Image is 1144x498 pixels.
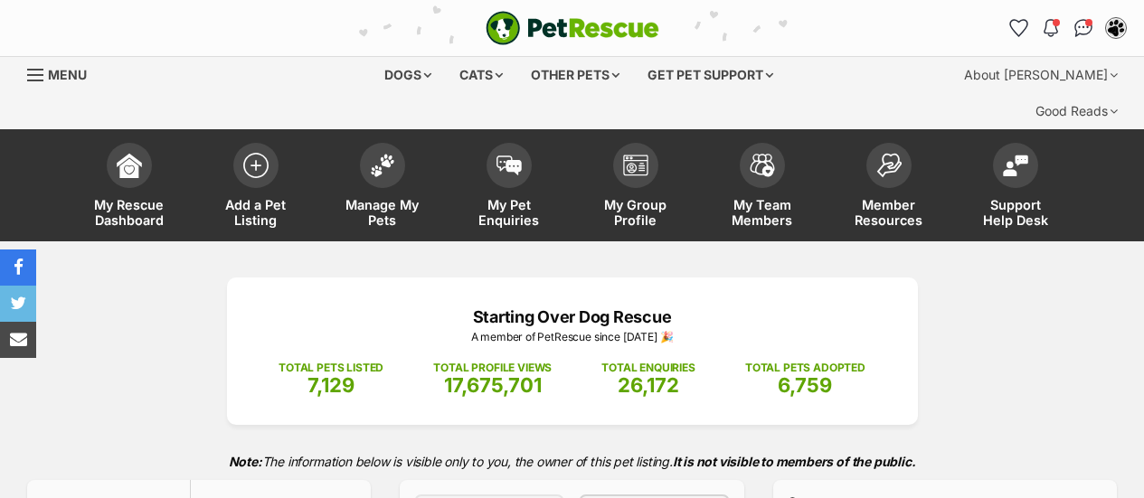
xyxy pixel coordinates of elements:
p: TOTAL ENQUIRIES [601,360,695,376]
img: Lynda Smith profile pic [1107,19,1125,37]
span: Member Resources [848,197,930,228]
strong: It is not visible to members of the public. [673,454,916,469]
div: About [PERSON_NAME] [951,57,1130,93]
img: dashboard-icon-eb2f2d2d3e046f16d808141f083e7271f6b2e854fb5c12c21221c1fb7104beca.svg [117,153,142,178]
a: Support Help Desk [952,134,1079,241]
a: Menu [27,57,99,89]
span: 26,172 [618,373,679,397]
a: My Team Members [699,134,826,241]
div: Other pets [518,57,632,93]
p: TOTAL PETS LISTED [279,360,383,376]
ul: Account quick links [1004,14,1130,42]
a: Manage My Pets [319,134,446,241]
a: PetRescue [486,11,659,45]
a: My Rescue Dashboard [66,134,193,241]
div: Good Reads [1023,93,1130,129]
a: Conversations [1069,14,1098,42]
img: notifications-46538b983faf8c2785f20acdc204bb7945ddae34d4c08c2a6579f10ce5e182be.svg [1044,19,1058,37]
img: member-resources-icon-8e73f808a243e03378d46382f2149f9095a855e16c252ad45f914b54edf8863c.svg [876,153,902,177]
span: Add a Pet Listing [215,197,297,228]
img: manage-my-pets-icon-02211641906a0b7f246fdf0571729dbe1e7629f14944591b6c1af311fb30b64b.svg [370,154,395,177]
span: Support Help Desk [975,197,1056,228]
span: Manage My Pets [342,197,423,228]
strong: Note: [229,454,262,469]
span: My Pet Enquiries [468,197,550,228]
div: Get pet support [635,57,786,93]
span: My Group Profile [595,197,676,228]
img: group-profile-icon-3fa3cf56718a62981997c0bc7e787c4b2cf8bcc04b72c1350f741eb67cf2f40e.svg [623,155,648,176]
p: TOTAL PROFILE VIEWS [433,360,552,376]
p: The information below is visible only to you, the owner of this pet listing. [27,443,1117,480]
a: Member Resources [826,134,952,241]
img: add-pet-listing-icon-0afa8454b4691262ce3f59096e99ab1cd57d4a30225e0717b998d2c9b9846f56.svg [243,153,269,178]
div: Dogs [372,57,444,93]
button: Notifications [1036,14,1065,42]
span: My Team Members [722,197,803,228]
img: help-desk-icon-fdf02630f3aa405de69fd3d07c3f3aa587a6932b1a1747fa1d2bba05be0121f9.svg [1003,155,1028,176]
img: logo-e224e6f780fb5917bec1dbf3a21bbac754714ae5b6737aabdf751b685950b380.svg [486,11,659,45]
a: My Group Profile [572,134,699,241]
a: Add a Pet Listing [193,134,319,241]
img: team-members-icon-5396bd8760b3fe7c0b43da4ab00e1e3bb1a5d9ba89233759b79545d2d3fc5d0d.svg [750,154,775,177]
div: Cats [447,57,515,93]
p: A member of PetRescue since [DATE] 🎉 [254,329,891,345]
p: Starting Over Dog Rescue [254,305,891,329]
span: Menu [48,67,87,82]
span: My Rescue Dashboard [89,197,170,228]
button: My account [1101,14,1130,42]
p: TOTAL PETS ADOPTED [745,360,865,376]
img: pet-enquiries-icon-7e3ad2cf08bfb03b45e93fb7055b45f3efa6380592205ae92323e6603595dc1f.svg [496,155,522,175]
span: 7,129 [307,373,355,397]
img: chat-41dd97257d64d25036548639549fe6c8038ab92f7586957e7f3b1b290dea8141.svg [1074,19,1093,37]
span: 6,759 [778,373,832,397]
a: My Pet Enquiries [446,134,572,241]
span: 17,675,701 [444,373,542,397]
a: Favourites [1004,14,1033,42]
